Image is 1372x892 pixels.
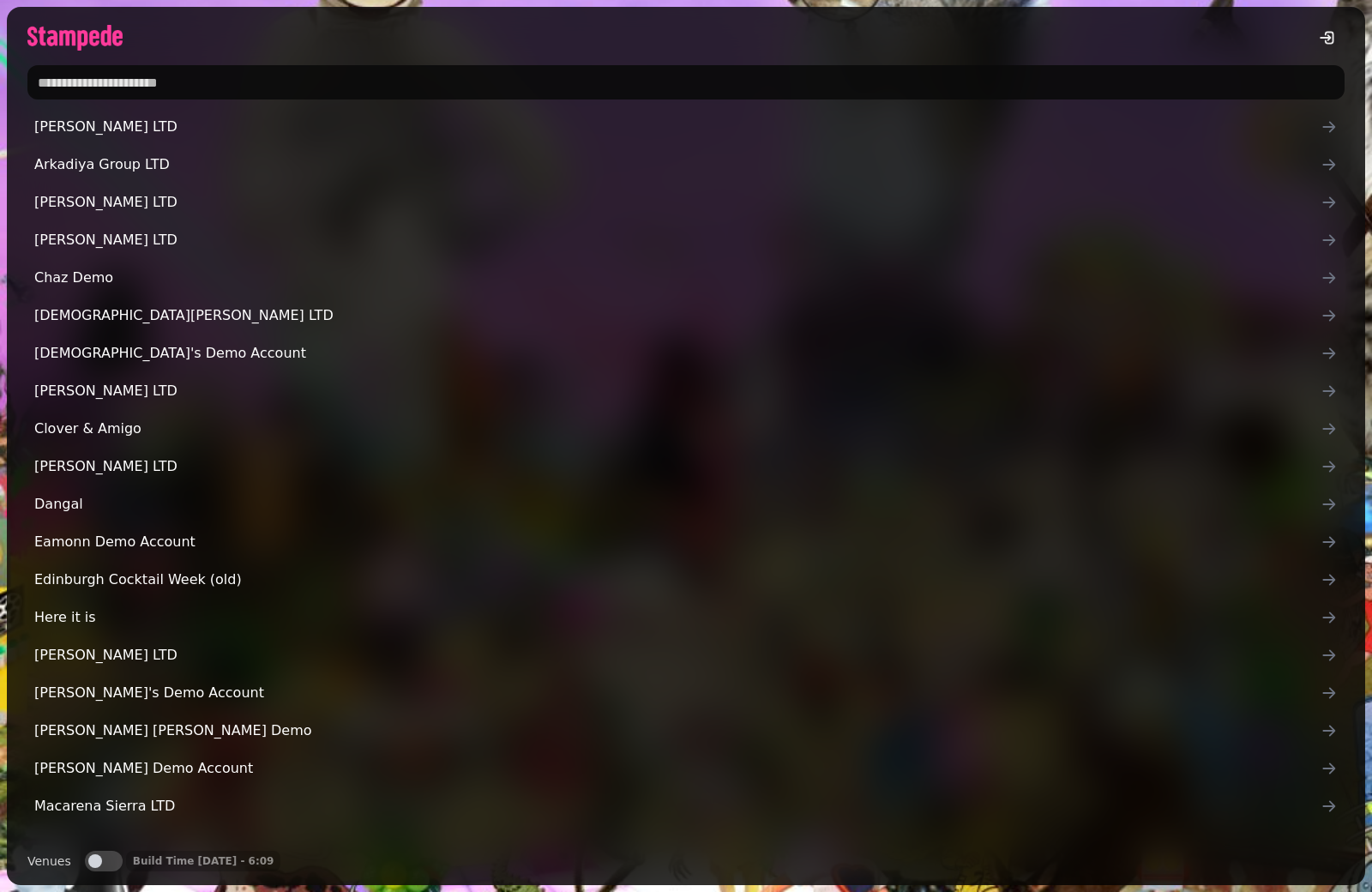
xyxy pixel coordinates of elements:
[34,305,1321,326] span: [DEMOGRAPHIC_DATA][PERSON_NAME] LTD
[34,570,1321,590] span: Edinburgh Cocktail Week (old)
[27,676,1345,710] a: [PERSON_NAME]'s Demo Account
[34,683,1321,703] span: [PERSON_NAME]'s Demo Account
[34,381,1321,401] span: [PERSON_NAME] LTD
[34,192,1321,213] span: [PERSON_NAME] LTD
[27,487,1345,521] a: Dangal
[34,834,1321,854] span: [PERSON_NAME] LTD
[34,796,1321,817] span: Macarena Sierra LTD
[1310,21,1345,55] button: logout
[27,25,123,51] img: logo
[27,185,1345,220] a: [PERSON_NAME] LTD
[133,854,274,868] p: Build Time [DATE] - 6:09
[34,343,1321,364] span: [DEMOGRAPHIC_DATA]'s Demo Account
[27,374,1345,408] a: [PERSON_NAME] LTD
[27,336,1345,371] a: [DEMOGRAPHIC_DATA]'s Demo Account
[27,714,1345,748] a: [PERSON_NAME] [PERSON_NAME] Demo
[27,261,1345,295] a: Chaz Demo
[34,456,1321,477] span: [PERSON_NAME] LTD
[34,117,1321,137] span: [PERSON_NAME] LTD
[27,600,1345,635] a: Here it is
[34,607,1321,628] span: Here it is
[34,230,1321,250] span: [PERSON_NAME] LTD
[27,525,1345,559] a: Eamonn Demo Account
[27,110,1345,144] a: [PERSON_NAME] LTD
[27,563,1345,597] a: Edinburgh Cocktail Week (old)
[34,532,1321,552] span: Eamonn Demo Account
[27,223,1345,257] a: [PERSON_NAME] LTD
[27,751,1345,786] a: [PERSON_NAME] Demo Account
[27,412,1345,446] a: Clover & Amigo
[27,827,1345,861] a: [PERSON_NAME] LTD
[27,789,1345,823] a: Macarena Sierra LTD
[34,645,1321,666] span: [PERSON_NAME] LTD
[34,720,1321,741] span: [PERSON_NAME] [PERSON_NAME] Demo
[34,419,1321,439] span: Clover & Amigo
[27,148,1345,182] a: Arkadiya Group LTD
[27,851,71,871] label: Venues
[27,638,1345,672] a: [PERSON_NAME] LTD
[34,494,1321,515] span: Dangal
[27,298,1345,333] a: [DEMOGRAPHIC_DATA][PERSON_NAME] LTD
[34,268,1321,288] span: Chaz Demo
[34,758,1321,779] span: [PERSON_NAME] Demo Account
[34,154,1321,175] span: Arkadiya Group LTD
[27,449,1345,484] a: [PERSON_NAME] LTD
